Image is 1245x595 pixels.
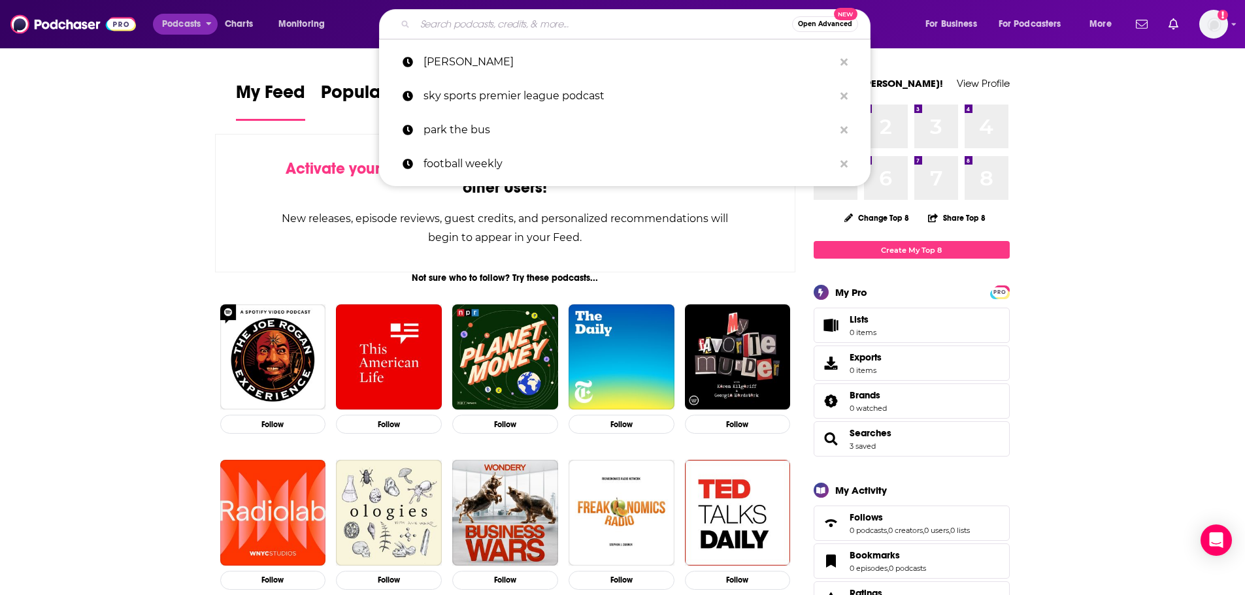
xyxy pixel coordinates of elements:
[236,81,305,111] span: My Feed
[835,286,867,298] div: My Pro
[220,304,326,410] img: The Joe Rogan Experience
[415,14,792,35] input: Search podcasts, credits, & more...
[850,404,887,413] a: 0 watched
[569,571,674,590] button: Follow
[925,15,977,33] span: For Business
[850,526,887,535] a: 0 podcasts
[887,526,888,535] span: ,
[569,460,674,566] img: Freakonomics Radio
[992,287,1008,297] span: PRO
[814,543,1010,579] span: Bookmarks
[269,14,342,35] button: open menu
[336,460,442,566] img: Ologies with Alie Ward
[225,15,253,33] span: Charts
[1199,10,1228,39] span: Logged in as ddeng
[818,316,844,334] span: Lists
[923,526,924,535] span: ,
[850,549,900,561] span: Bookmarks
[927,205,986,231] button: Share Top 8
[162,15,201,33] span: Podcasts
[850,366,882,375] span: 0 items
[685,571,791,590] button: Follow
[569,304,674,410] img: The Daily
[379,147,871,181] a: football weekly
[1131,13,1153,35] a: Show notifications dropdown
[818,392,844,410] a: Brands
[379,79,871,113] a: sky sports premier league podcast
[835,484,887,496] div: My Activity
[1199,10,1228,39] img: User Profile
[220,460,326,566] img: Radiolab
[1089,15,1112,33] span: More
[814,506,1010,541] span: Follows
[814,77,943,89] a: Welcome [PERSON_NAME]!
[850,511,883,523] span: Follows
[924,526,949,535] a: 0 users
[286,159,420,178] span: Activate your Feed
[423,45,834,79] p: peter crouch
[452,304,558,410] img: Planet Money
[949,526,950,535] span: ,
[957,77,1010,89] a: View Profile
[814,346,1010,381] a: Exports
[850,427,891,439] a: Searches
[850,389,887,401] a: Brands
[452,571,558,590] button: Follow
[379,45,871,79] a: [PERSON_NAME]
[336,304,442,410] img: This American Life
[215,272,796,283] div: Not sure who to follow? Try these podcasts...
[850,564,888,573] a: 0 episodes
[889,564,926,573] a: 0 podcasts
[850,328,876,337] span: 0 items
[850,314,869,325] span: Lists
[1080,14,1128,35] button: open menu
[850,351,882,363] span: Exports
[236,81,305,121] a: My Feed
[281,209,730,247] div: New releases, episode reviews, guest credits, and personalized recommendations will begin to appe...
[850,314,876,325] span: Lists
[379,113,871,147] a: park the bus
[888,526,923,535] a: 0 creators
[685,304,791,410] img: My Favorite Murder with Karen Kilgariff and Georgia Hardstark
[423,79,834,113] p: sky sports premier league podcast
[452,460,558,566] img: Business Wars
[792,16,858,32] button: Open AdvancedNew
[888,564,889,573] span: ,
[1201,524,1232,556] div: Open Intercom Messenger
[818,552,844,570] a: Bookmarks
[814,421,1010,457] span: Searches
[837,210,918,226] button: Change Top 8
[336,415,442,434] button: Follow
[423,147,834,181] p: football weekly
[281,159,730,197] div: by following Podcasts, Creators, Lists, and other Users!
[818,354,844,372] span: Exports
[850,511,970,523] a: Follows
[850,549,926,561] a: Bookmarks
[423,113,834,147] p: park the bus
[814,383,1010,419] span: Brands
[278,15,325,33] span: Monitoring
[834,8,857,20] span: New
[850,389,880,401] span: Brands
[220,415,326,434] button: Follow
[452,415,558,434] button: Follow
[336,571,442,590] button: Follow
[391,9,883,39] div: Search podcasts, credits, & more...
[220,571,326,590] button: Follow
[10,12,136,37] img: Podchaser - Follow, Share and Rate Podcasts
[685,460,791,566] img: TED Talks Daily
[685,415,791,434] button: Follow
